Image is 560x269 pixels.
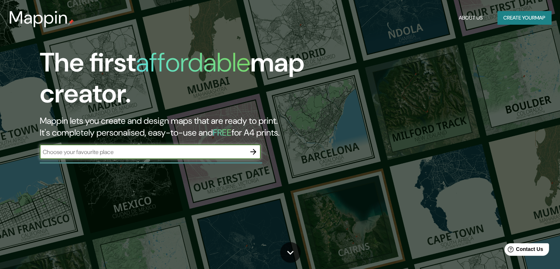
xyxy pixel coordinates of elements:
[40,115,320,139] h2: Mappin lets you create and design maps that are ready to print. It's completely personalised, eas...
[136,45,250,80] h1: affordable
[494,240,552,261] iframe: Help widget launcher
[9,7,68,28] h3: Mappin
[40,47,320,115] h1: The first map creator.
[68,19,74,25] img: mappin-pin
[40,148,246,156] input: Choose your favourite place
[497,11,551,25] button: Create yourmap
[213,127,232,138] h5: FREE
[456,11,486,25] button: About Us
